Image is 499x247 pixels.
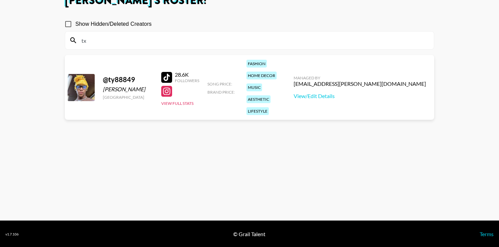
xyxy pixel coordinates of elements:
[5,232,19,236] div: v 1.7.106
[103,95,153,100] div: [GEOGRAPHIC_DATA]
[294,80,426,87] div: [EMAIL_ADDRESS][PERSON_NAME][DOMAIN_NAME]
[294,93,426,99] a: View/Edit Details
[175,71,199,78] div: 28.6K
[246,72,277,79] div: home decor
[103,75,153,84] div: @ ty88849
[246,107,269,115] div: lifestyle
[294,75,426,80] div: Managed By
[233,231,265,237] div: © Grail Talent
[175,78,199,83] div: Followers
[480,231,494,237] a: Terms
[75,20,152,28] span: Show Hidden/Deleted Creators
[77,35,430,46] input: Search by User Name
[207,81,232,87] span: Song Price:
[103,86,153,93] div: [PERSON_NAME]
[246,60,267,68] div: fashion
[207,90,235,95] span: Brand Price:
[161,101,193,106] button: View Full Stats
[246,83,262,91] div: music
[246,95,271,103] div: aesthetic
